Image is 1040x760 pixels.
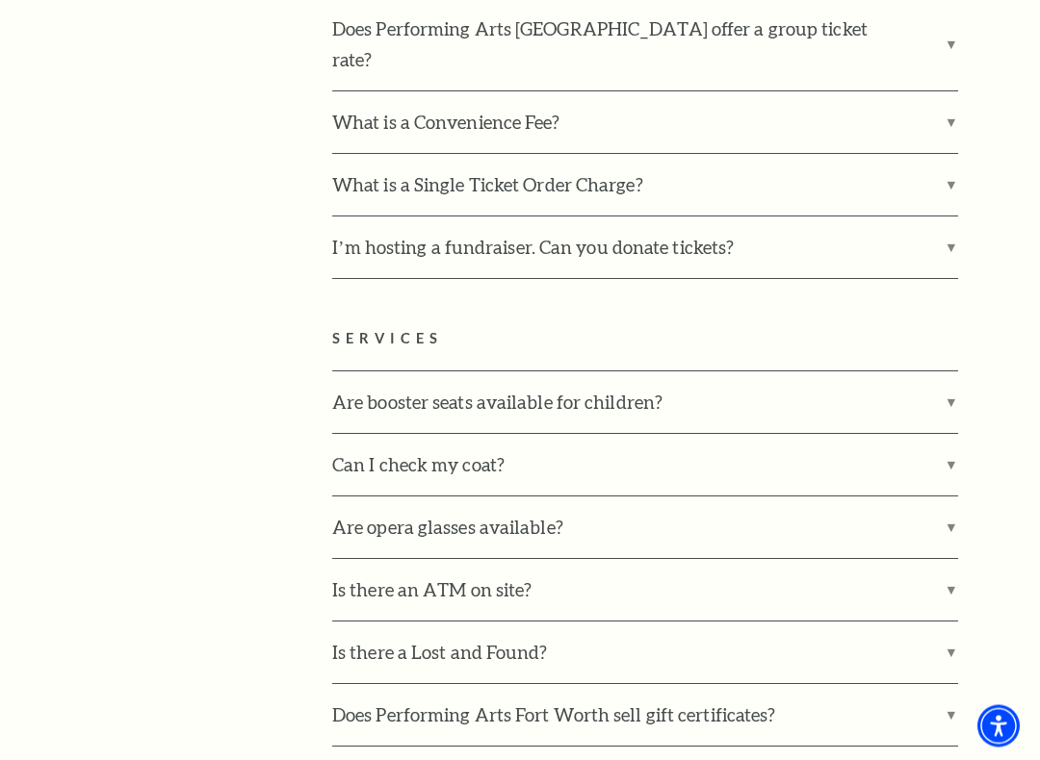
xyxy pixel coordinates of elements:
[332,622,958,684] label: Is there a Lost and Found?
[332,92,958,154] label: What is a Convenience Fee?
[332,217,958,279] label: I’m hosting a fundraiser. Can you donate tickets?
[332,560,958,621] label: Is there an ATM on site?
[332,435,958,496] label: Can I check my coat?
[332,685,958,747] label: Does Performing Arts Fort Worth sell gift certificates?
[977,705,1020,747] div: Accessibility Menu
[332,328,1021,352] h2: SERVICES
[332,155,958,216] label: What is a Single Ticket Order Charge?
[332,497,958,559] label: Are opera glasses available?
[332,372,958,434] label: Are booster seats available for children?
